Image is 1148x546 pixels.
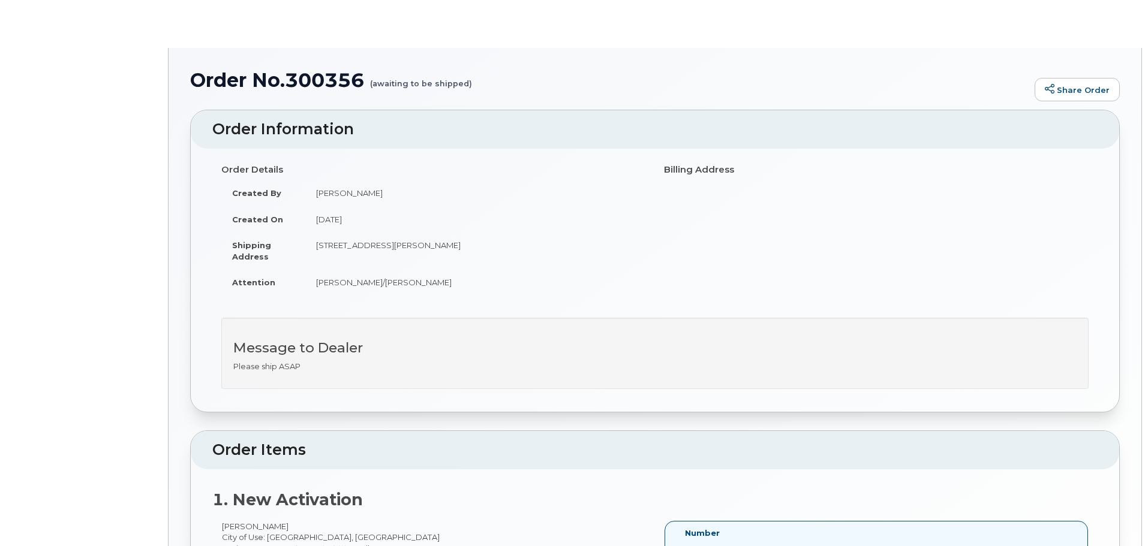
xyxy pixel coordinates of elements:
[305,269,646,295] td: [PERSON_NAME]/[PERSON_NAME]
[232,277,275,287] strong: Attention
[212,442,1098,458] h2: Order Items
[370,70,472,88] small: (awaiting to be shipped)
[232,215,283,224] strong: Created On
[664,165,1089,175] h4: Billing Address
[212,121,1098,138] h2: Order Information
[685,527,720,539] label: Number
[305,180,646,206] td: [PERSON_NAME]
[221,165,646,175] h4: Order Details
[233,361,1077,372] p: Please ship ASAP
[232,188,281,198] strong: Created By
[305,206,646,233] td: [DATE]
[232,240,271,261] strong: Shipping Address
[233,340,1077,355] h3: Message to Dealer
[305,232,646,269] td: [STREET_ADDRESS][PERSON_NAME]
[212,490,363,509] strong: 1. New Activation
[190,70,1029,91] h1: Order No.300356
[1035,78,1120,102] a: Share Order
